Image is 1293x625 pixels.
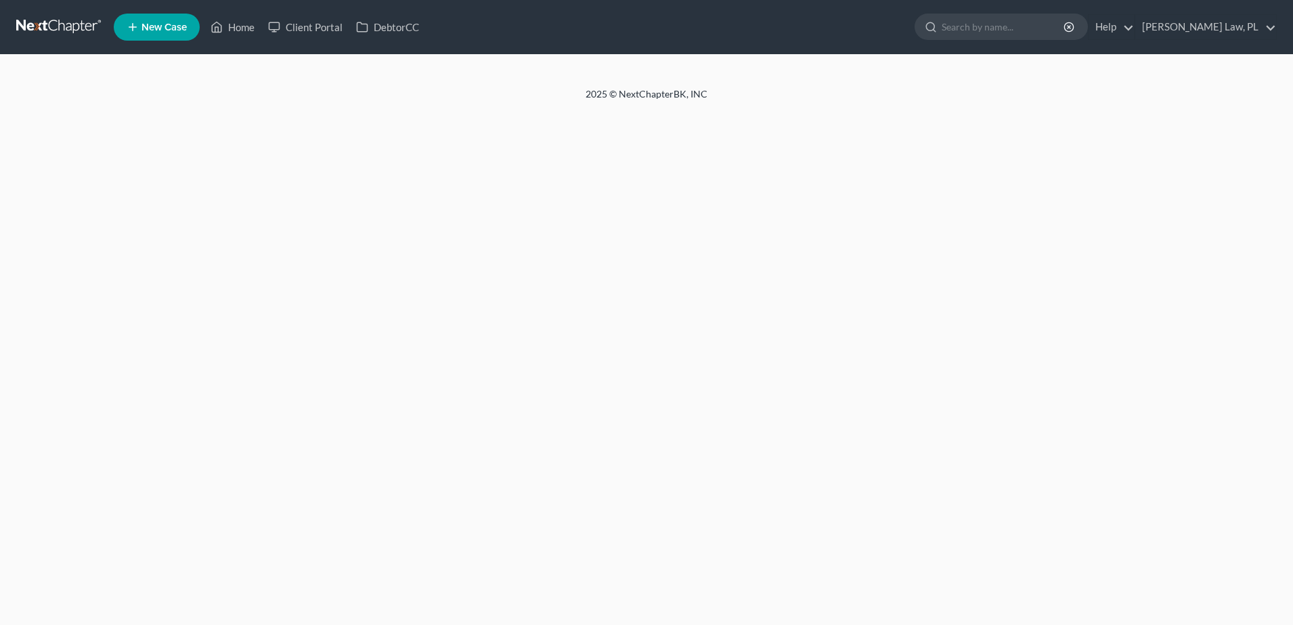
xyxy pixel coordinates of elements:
a: Help [1089,15,1134,39]
a: [PERSON_NAME] Law, PL [1135,15,1276,39]
a: Home [204,15,261,39]
div: 2025 © NextChapterBK, INC [261,87,1032,112]
span: New Case [141,22,187,33]
input: Search by name... [942,14,1066,39]
a: Client Portal [261,15,349,39]
a: DebtorCC [349,15,426,39]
